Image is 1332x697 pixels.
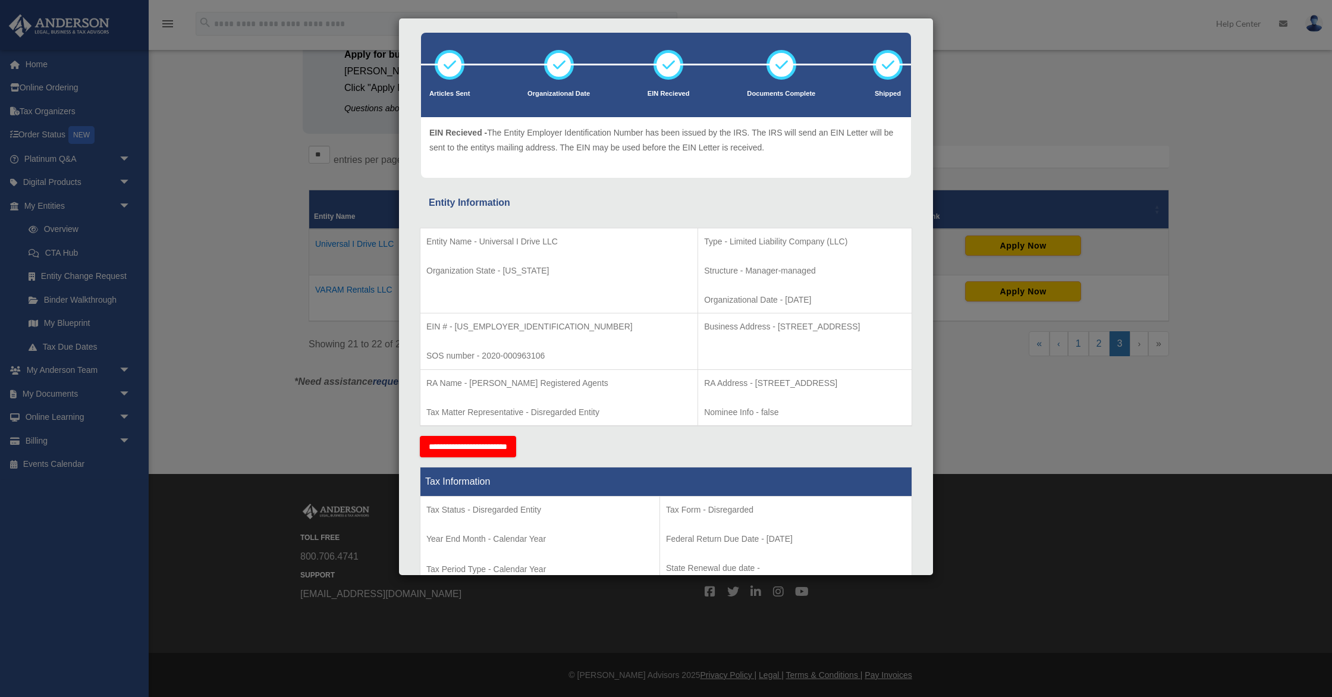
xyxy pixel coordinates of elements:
p: RA Address - [STREET_ADDRESS] [704,376,906,391]
p: EIN Recieved [648,88,690,100]
p: Documents Complete [747,88,815,100]
p: SOS number - 2020-000963106 [426,348,692,363]
p: RA Name - [PERSON_NAME] Registered Agents [426,376,692,391]
div: Entity Information [429,194,903,211]
th: Tax Information [420,467,912,497]
p: Tax Status - Disregarded Entity [426,503,654,517]
p: Business Address - [STREET_ADDRESS] [704,319,906,334]
p: Nominee Info - false [704,405,906,420]
p: Tax Form - Disregarded [666,503,906,517]
p: Entity Name - Universal I Drive LLC [426,234,692,249]
p: Tax Matter Representative - Disregarded Entity [426,405,692,420]
p: Structure - Manager-managed [704,263,906,278]
p: Organizational Date - [DATE] [704,293,906,307]
p: EIN # - [US_EMPLOYER_IDENTIFICATION_NUMBER] [426,319,692,334]
p: Organizational Date [527,88,590,100]
p: Federal Return Due Date - [DATE] [666,532,906,547]
p: State Renewal due date - [666,561,906,576]
p: Articles Sent [429,88,470,100]
p: Type - Limited Liability Company (LLC) [704,234,906,249]
p: The Entity Employer Identification Number has been issued by the IRS. The IRS will send an EIN Le... [429,125,903,155]
p: Organization State - [US_STATE] [426,263,692,278]
p: Year End Month - Calendar Year [426,532,654,547]
span: EIN Recieved - [429,128,487,137]
td: Tax Period Type - Calendar Year [420,497,660,585]
p: Shipped [873,88,903,100]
